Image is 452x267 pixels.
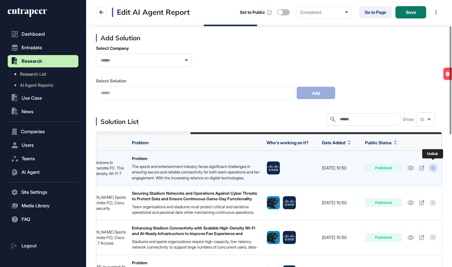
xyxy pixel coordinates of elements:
[22,32,45,37] span: Dashboard
[8,106,78,118] button: News
[22,59,42,64] span: Research
[267,161,280,174] img: image
[406,10,416,14] span: Save
[403,117,414,122] span: Show
[322,139,351,146] button: Date Added
[132,164,260,180] div: The sports and entertainment industry faces significant challenges in ensuring secure and reliabl...
[365,139,391,146] span: Public Status
[420,117,424,122] span: 10
[22,96,42,101] span: Use Case
[322,165,347,170] span: [DATE] 10:50
[22,217,30,222] span: FAQ
[8,92,78,104] button: Use Case
[267,140,308,145] span: Who's working on it?
[20,83,53,88] span: AI Agent Reports
[365,164,402,172] div: Published
[22,203,50,208] span: Media Library
[132,204,260,221] div: Team organizations and stadiums must protect critical and sensitive operational and personal data...
[395,6,426,18] button: Save
[22,243,37,248] span: Logout
[22,143,34,148] span: Users
[132,225,260,236] div: Enhancing Stadium Connectivity with Scalable High-Density Wi-Fi and AI-Ready Infrastructure to Im...
[8,55,78,67] button: Research
[8,126,78,138] button: Companies
[11,69,78,80] a: Research List
[359,6,392,18] a: Go to Page
[8,139,78,151] button: Users
[8,153,78,165] button: Teams
[322,139,345,146] span: Date Added
[112,8,190,17] h3: Edit AI Agent Report
[96,118,139,126] div: Solution List
[267,196,280,209] a: image
[11,80,78,91] a: AI Agent Reports
[8,200,78,212] button: Media Library
[300,10,348,15] div: Completed
[8,166,78,178] button: AI Agent
[21,190,47,195] span: Site Settings
[22,109,34,114] span: News
[8,213,78,225] button: FAQ
[22,45,42,50] span: Entradata
[283,196,296,209] a: image
[132,140,149,145] span: Problem
[283,196,296,209] img: image
[365,198,402,207] div: Published
[8,240,78,252] a: Logout
[132,156,260,161] div: Problem
[132,260,260,265] div: Problem
[8,28,78,40] a: Dashboard
[365,233,402,242] div: Published
[8,186,78,198] button: Site Settings
[22,156,35,161] span: Teams
[21,129,45,134] span: Companies
[132,239,260,255] div: Stadiums and sports organizations require high-capacity, low-latency network connectivity to supp...
[96,46,129,51] label: Select Company
[322,235,347,240] span: [DATE] 10:50
[22,170,40,175] span: AI Agent
[427,152,438,156] div: Unlink
[322,200,347,205] span: [DATE] 10:50
[240,10,265,15] div: Set to Public
[96,34,442,42] div: Add Solution
[8,42,78,54] button: Entradata
[132,190,260,201] div: Securing Stadium Networks and Operations Against Cyber Threats to Protect Data and Ensure Continu...
[365,139,397,146] button: Public Status
[267,231,280,244] img: image
[267,196,280,209] img: image
[267,161,280,175] a: image
[20,72,46,77] span: Research List
[283,231,296,244] img: image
